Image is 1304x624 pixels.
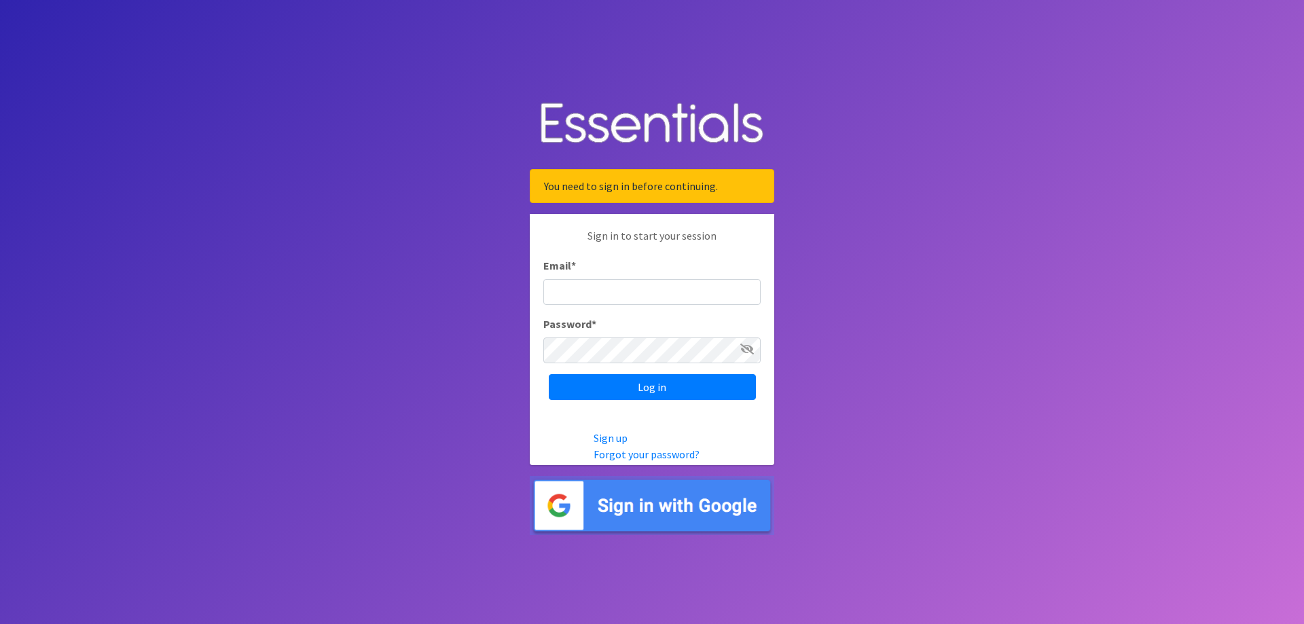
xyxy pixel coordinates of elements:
abbr: required [592,317,596,331]
div: You need to sign in before continuing. [530,169,774,203]
a: Sign up [594,431,628,445]
p: Sign in to start your session [543,227,761,257]
img: Human Essentials [530,89,774,159]
abbr: required [571,259,576,272]
img: Sign in with Google [530,476,774,535]
label: Password [543,316,596,332]
input: Log in [549,374,756,400]
label: Email [543,257,576,274]
a: Forgot your password? [594,447,700,461]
